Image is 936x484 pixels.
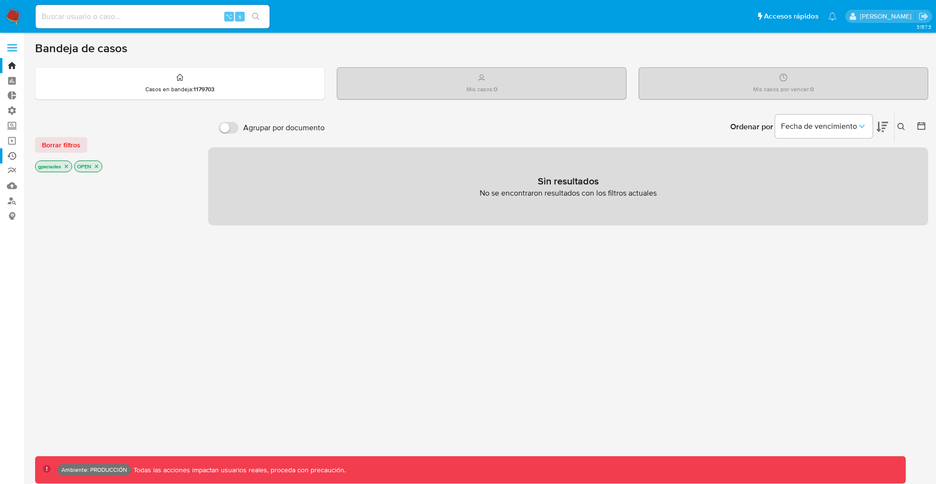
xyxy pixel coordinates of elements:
p: Ambiente: PRODUCCIÓN [61,468,127,472]
span: Accesos rápidos [764,11,819,21]
button: search-icon [246,10,266,23]
input: Buscar usuario o caso... [36,10,270,23]
a: Notificaciones [828,12,837,20]
p: gonzalo.penades@mercadolibre.com [860,12,915,21]
span: ⌥ [225,12,233,21]
a: Salir [918,11,929,21]
span: s [238,12,241,21]
p: Todas las acciones impactan usuarios reales, proceda con precaución. [131,465,346,475]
